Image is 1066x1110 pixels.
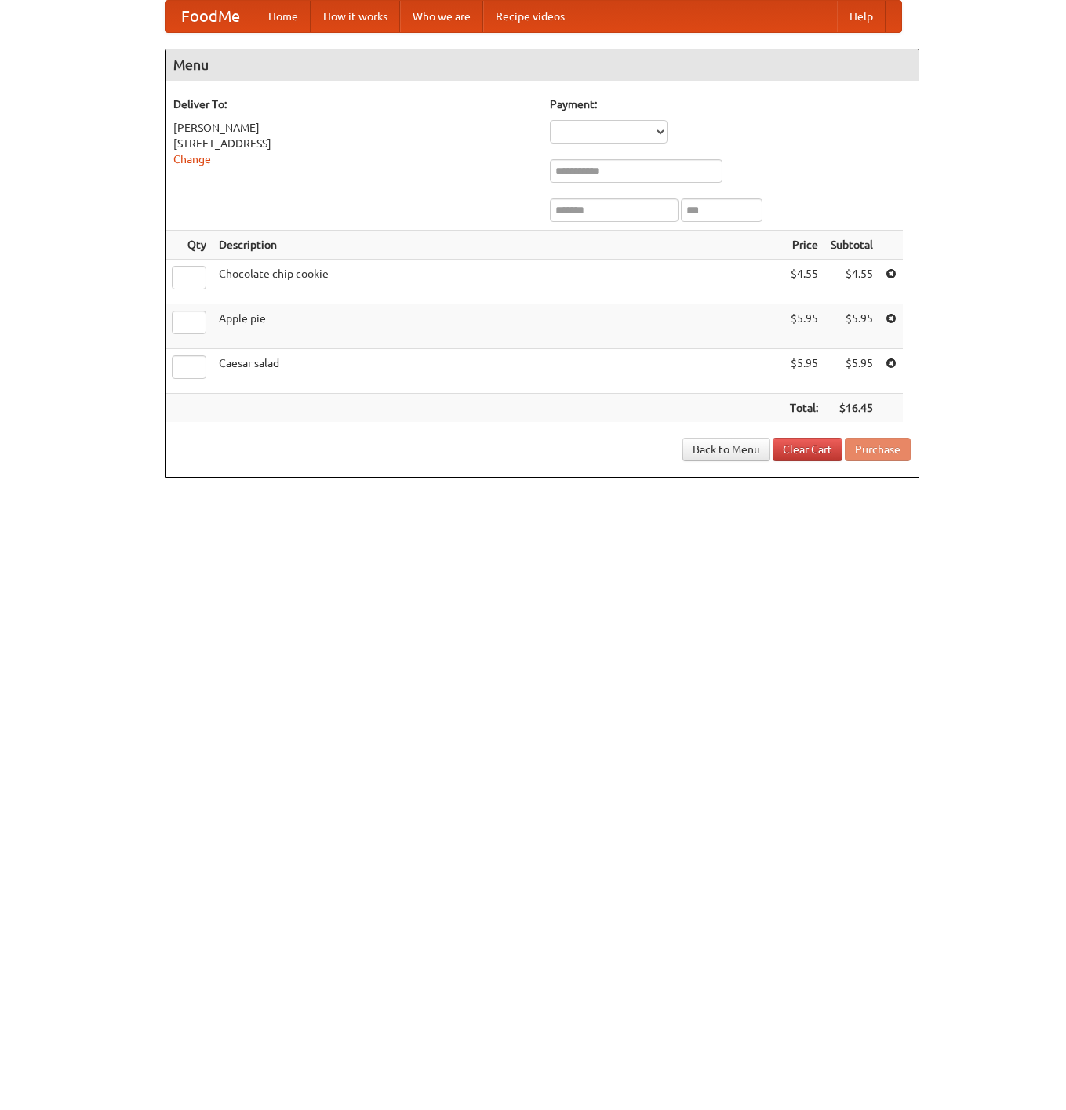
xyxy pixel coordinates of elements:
[773,438,842,461] a: Clear Cart
[483,1,577,32] a: Recipe videos
[311,1,400,32] a: How it works
[173,120,534,136] div: [PERSON_NAME]
[784,231,824,260] th: Price
[173,136,534,151] div: [STREET_ADDRESS]
[213,349,784,394] td: Caesar salad
[837,1,886,32] a: Help
[213,231,784,260] th: Description
[824,394,879,423] th: $16.45
[784,394,824,423] th: Total:
[824,260,879,304] td: $4.55
[784,304,824,349] td: $5.95
[166,1,256,32] a: FoodMe
[845,438,911,461] button: Purchase
[550,96,911,112] h5: Payment:
[173,153,211,166] a: Change
[166,231,213,260] th: Qty
[166,49,919,81] h4: Menu
[400,1,483,32] a: Who we are
[784,260,824,304] td: $4.55
[824,349,879,394] td: $5.95
[173,96,534,112] h5: Deliver To:
[213,260,784,304] td: Chocolate chip cookie
[256,1,311,32] a: Home
[784,349,824,394] td: $5.95
[824,304,879,349] td: $5.95
[682,438,770,461] a: Back to Menu
[824,231,879,260] th: Subtotal
[213,304,784,349] td: Apple pie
